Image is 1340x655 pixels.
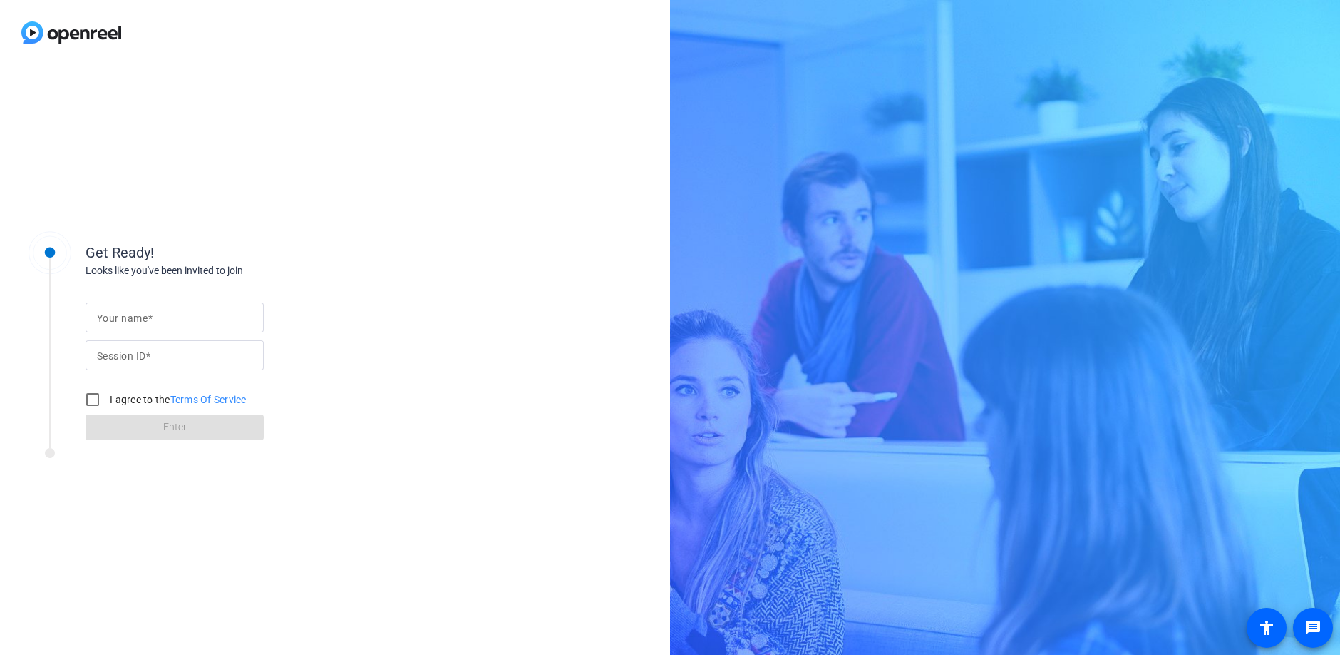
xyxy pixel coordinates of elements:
mat-icon: message [1304,619,1321,636]
div: Get Ready! [86,242,371,263]
a: Terms Of Service [170,394,247,405]
label: I agree to the [107,392,247,407]
div: Looks like you've been invited to join [86,263,371,278]
mat-label: Your name [97,313,148,324]
mat-icon: accessibility [1258,619,1275,636]
mat-label: Session ID [97,350,145,362]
